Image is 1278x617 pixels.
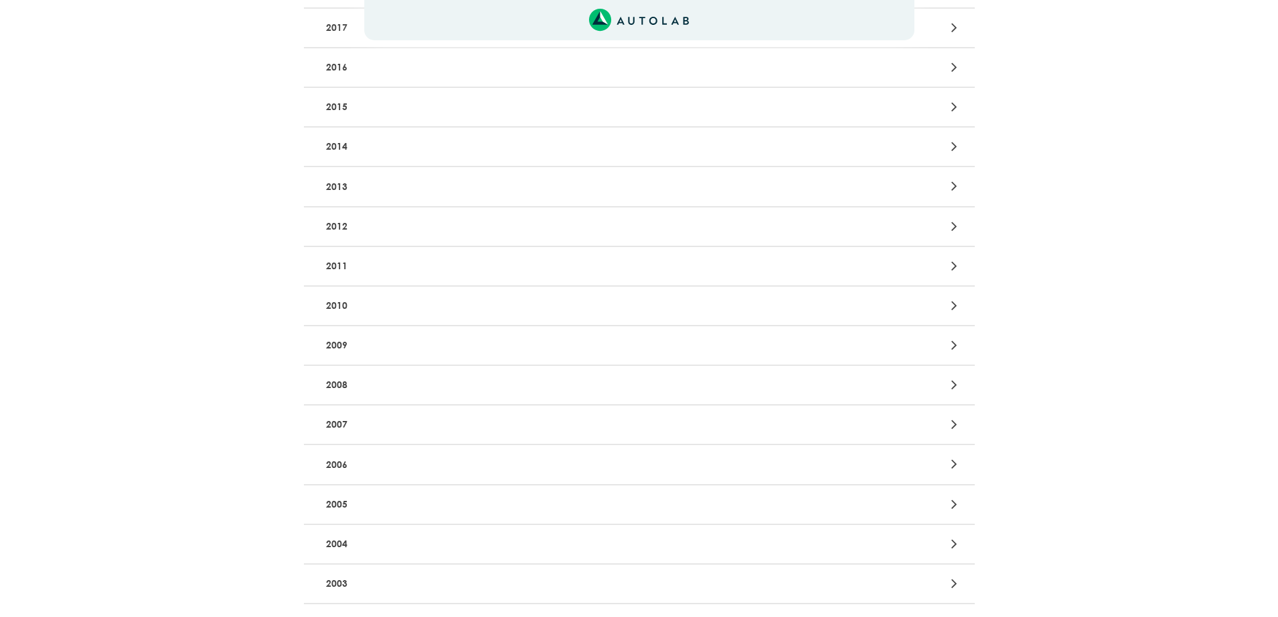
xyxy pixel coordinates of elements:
[321,412,739,437] p: 2007
[321,134,739,159] p: 2014
[589,13,689,26] a: Link al sitio de autolab
[321,571,739,596] p: 2003
[321,15,739,40] p: 2017
[321,293,739,318] p: 2010
[321,214,739,239] p: 2012
[321,532,739,557] p: 2004
[321,452,739,477] p: 2006
[321,95,739,120] p: 2015
[321,373,739,397] p: 2008
[321,174,739,199] p: 2013
[321,492,739,517] p: 2005
[321,55,739,80] p: 2016
[321,333,739,358] p: 2009
[321,254,739,279] p: 2011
